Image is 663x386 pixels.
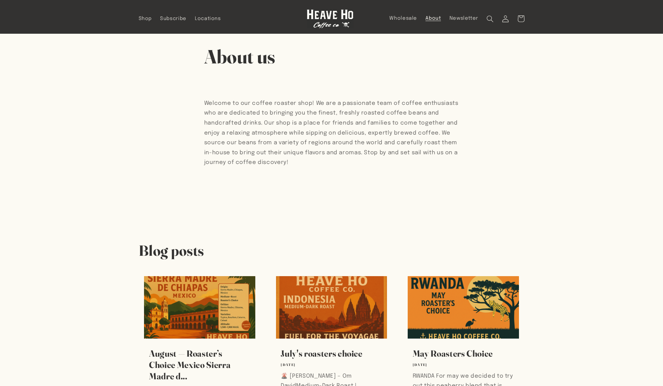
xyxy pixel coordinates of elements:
h2: Blog posts [139,241,205,260]
a: May Roasters Choice [413,348,514,359]
a: August — Roaster’s Choice Mexico Sierra Madre d... [149,348,250,382]
span: Shop [139,16,152,22]
span: Wholesale [389,15,417,22]
a: Newsletter [445,11,483,26]
span: Subscribe [160,16,186,22]
summary: Search [483,11,498,26]
img: Heave Ho Coffee Co [307,9,354,28]
a: Shop [134,11,156,26]
span: Locations [195,16,221,22]
span: Newsletter [449,15,478,22]
a: July's roasters choice [281,348,382,359]
a: About [421,11,445,26]
a: Wholesale [385,11,421,26]
h1: About us [204,44,459,69]
a: Locations [190,11,225,26]
p: Welcome to our coffee roaster shop! We are a passionate team of coffee enthusiasts who are dedica... [204,99,459,168]
span: About [425,15,441,22]
a: Subscribe [156,11,191,26]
